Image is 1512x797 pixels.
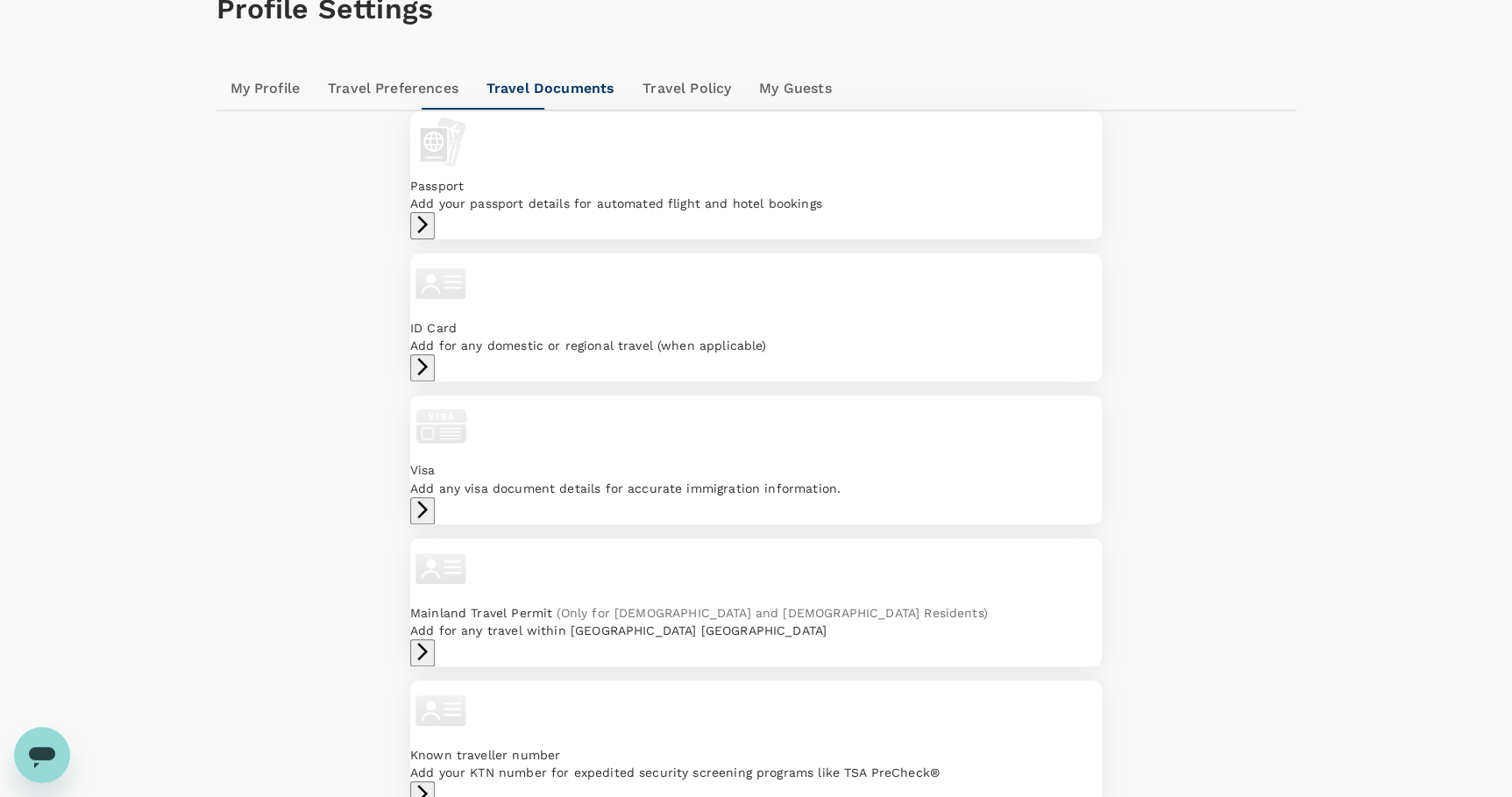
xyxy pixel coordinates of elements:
[410,538,472,600] img: id-card
[410,319,1102,337] p: ID Card
[410,461,1102,479] p: Visa
[557,606,987,620] span: (Only for [DEMOGRAPHIC_DATA] and [DEMOGRAPHIC_DATA] Residents)
[410,480,1102,497] p: Add any visa document details for accurate immigration information.
[410,395,472,457] img: visa
[745,68,845,110] a: My Guests
[14,727,70,783] iframe: Button to launch messaging window, conversation in progress
[410,622,1102,639] p: Add for any travel within [GEOGRAPHIC_DATA] [GEOGRAPHIC_DATA]
[410,604,1102,622] p: Mainland Travel Permit
[410,253,472,315] img: id-card
[410,111,472,173] img: passport
[628,68,745,110] a: Travel Policy
[410,764,1102,781] p: Add your KTN number for expedited security screening programs like TSA PreCheck®
[410,680,472,742] img: id-card
[410,337,1102,354] p: Add for any domestic or regional travel (when applicable)
[472,68,628,110] a: Travel Documents
[217,68,315,110] a: My Profile
[314,68,472,110] a: Travel Preferences
[410,195,1102,212] p: Add your passport details for automated flight and hotel bookings
[410,177,1102,195] p: Passport
[410,746,1102,764] p: Known traveller number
